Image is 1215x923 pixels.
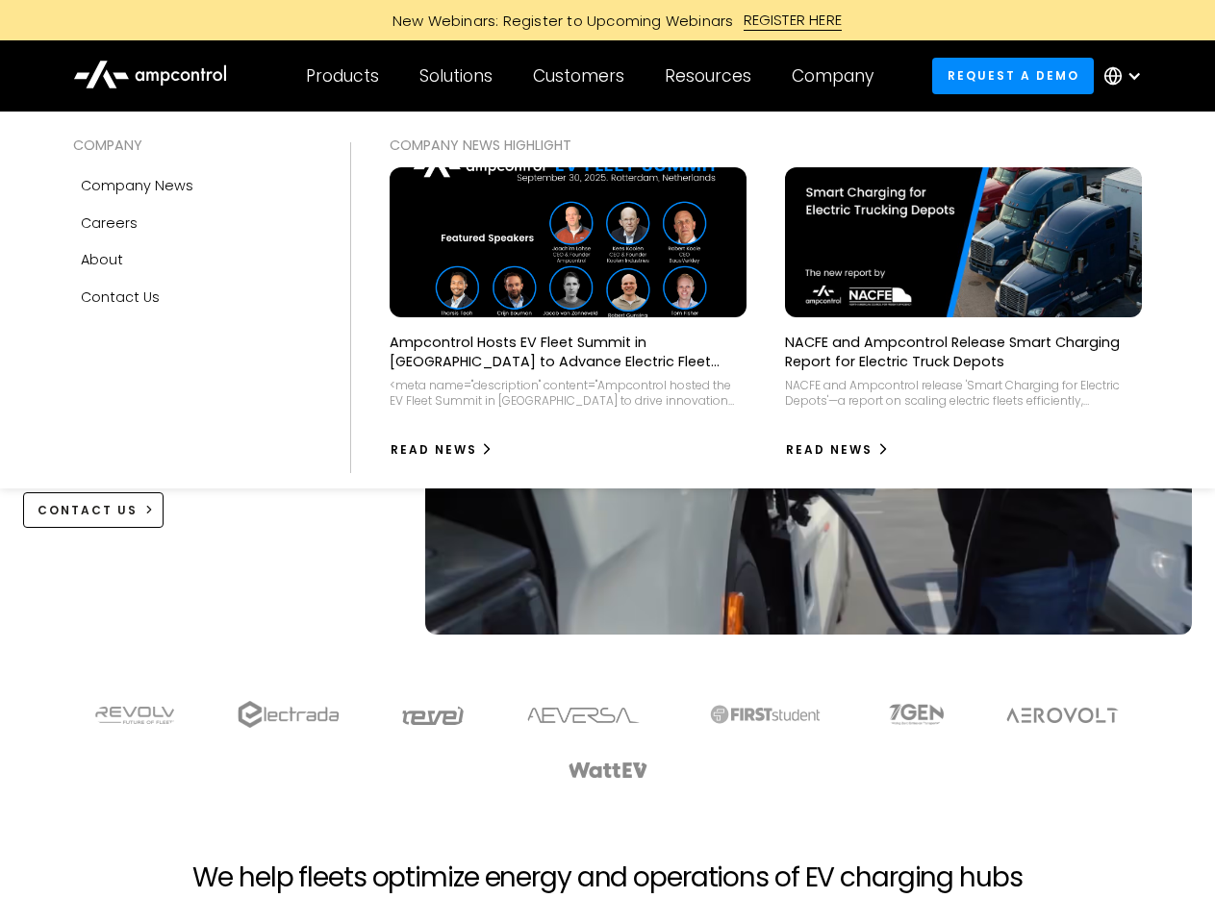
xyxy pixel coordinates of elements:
[792,65,873,87] div: Company
[785,435,890,465] a: Read News
[238,701,339,728] img: electrada logo
[665,65,751,87] div: Resources
[23,492,165,528] a: CONTACT US
[306,65,379,87] div: Products
[533,65,624,87] div: Customers
[73,205,312,241] a: Careers
[932,58,1094,93] a: Request a demo
[73,167,312,204] a: Company news
[390,135,1143,156] div: COMPANY NEWS Highlight
[73,279,312,315] a: Contact Us
[373,11,744,31] div: New Webinars: Register to Upcoming Webinars
[568,762,648,778] img: WattEV logo
[73,241,312,278] a: About
[419,65,493,87] div: Solutions
[81,287,160,308] div: Contact Us
[785,333,1142,371] p: NACFE and Ampcontrol Release Smart Charging Report for Electric Truck Depots
[785,378,1142,408] div: NACFE and Ampcontrol release 'Smart Charging for Electric Depots'—a report on scaling electric fl...
[390,435,494,465] a: Read News
[192,861,1022,894] h2: We help fleets optimize energy and operations of EV charging hubs
[1005,708,1120,723] img: Aerovolt Logo
[73,135,312,156] div: COMPANY
[81,175,193,196] div: Company news
[744,10,843,31] div: REGISTER HERE
[786,441,873,459] div: Read News
[38,502,138,519] div: CONTACT US
[390,333,747,371] p: Ampcontrol Hosts EV Fleet Summit in [GEOGRAPHIC_DATA] to Advance Electric Fleet Management in [GE...
[81,212,138,234] div: Careers
[391,441,477,459] div: Read News
[390,378,747,408] div: <meta name="description" content="Ampcontrol hosted the EV Fleet Summit in [GEOGRAPHIC_DATA] to d...
[81,249,123,270] div: About
[175,10,1041,31] a: New Webinars: Register to Upcoming WebinarsREGISTER HERE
